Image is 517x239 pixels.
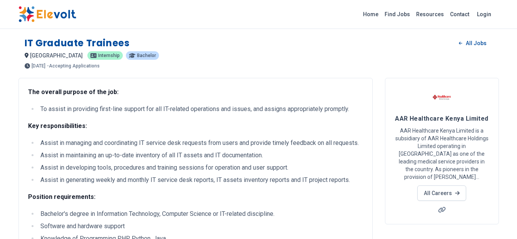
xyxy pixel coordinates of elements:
span: AAR Healthcare Kenya Limited [395,115,489,122]
img: AAR Healthcare Kenya Limited [432,88,452,107]
a: Resources [413,8,447,20]
span: Bachelor [137,53,156,58]
strong: Key responsibilities: [28,122,87,130]
li: Bachelor's degree in Information Technology, Computer Science or IT-related discipline. [38,209,363,219]
a: Home [360,8,381,20]
a: All Careers [417,185,466,201]
span: [GEOGRAPHIC_DATA] [30,52,83,59]
span: [DATE] [32,64,45,68]
a: Contact [447,8,472,20]
li: To assist in providing first-line support for all IT-related operations and issues, and assigns a... [38,104,363,114]
strong: The overall purpose of the job: [28,88,119,96]
img: Elevolt [18,6,76,22]
a: Login [472,7,496,22]
p: - Accepting Applications [47,64,100,68]
strong: Position requirements: [28,193,95,200]
a: All Jobs [453,37,492,49]
li: Assist in maintaining an up-to-date inventory of all IT assets and IT documentation. [38,151,363,160]
a: Find Jobs [381,8,413,20]
li: Assist in managing and coordinating IT service desk requests from users and provide timely feedba... [38,138,363,148]
p: AAR Healthcare Kenya Limited is a subsidiary of AAR Healthcare Holdings Limited operating in [GEO... [395,127,489,181]
li: Software and hardware support [38,222,363,231]
li: Assist in generating weekly and monthly IT service desk reports, IT assets inventory reports and ... [38,175,363,185]
h1: IT Graduate Trainees [25,37,130,49]
span: internship [98,53,120,58]
li: Assist in developing tools, procedures and training sessions for operation and user support. [38,163,363,172]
